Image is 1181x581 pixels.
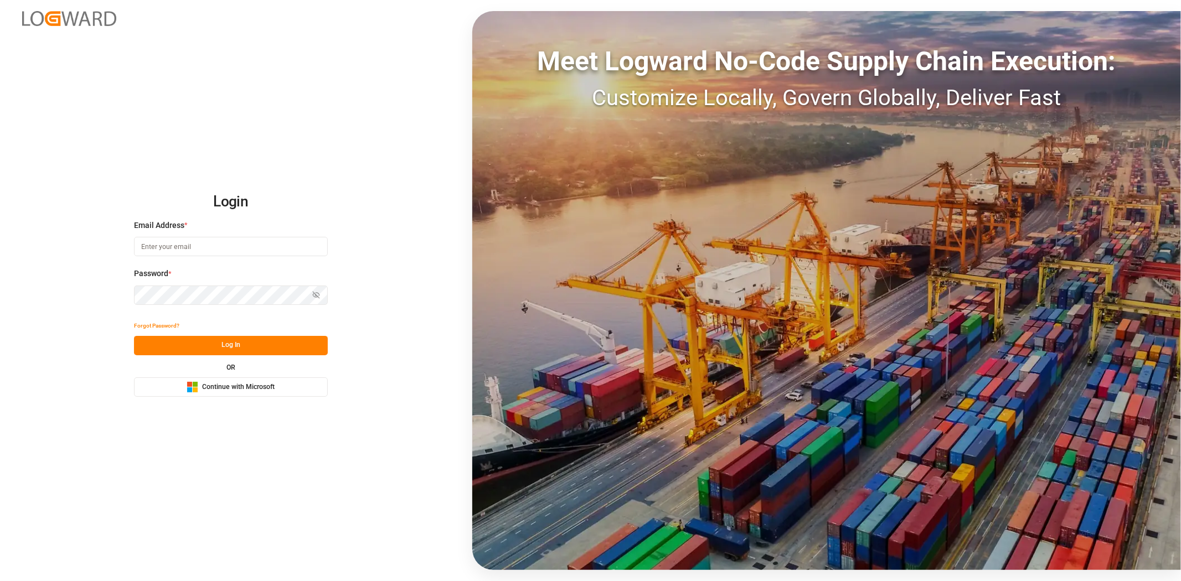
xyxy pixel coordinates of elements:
[134,184,328,220] h2: Login
[134,220,184,231] span: Email Address
[134,336,328,355] button: Log In
[134,317,179,336] button: Forgot Password?
[472,41,1181,81] div: Meet Logward No-Code Supply Chain Execution:
[472,81,1181,115] div: Customize Locally, Govern Globally, Deliver Fast
[22,11,116,26] img: Logward_new_orange.png
[226,364,235,371] small: OR
[202,382,275,392] span: Continue with Microsoft
[134,377,328,397] button: Continue with Microsoft
[134,268,168,279] span: Password
[134,237,328,256] input: Enter your email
